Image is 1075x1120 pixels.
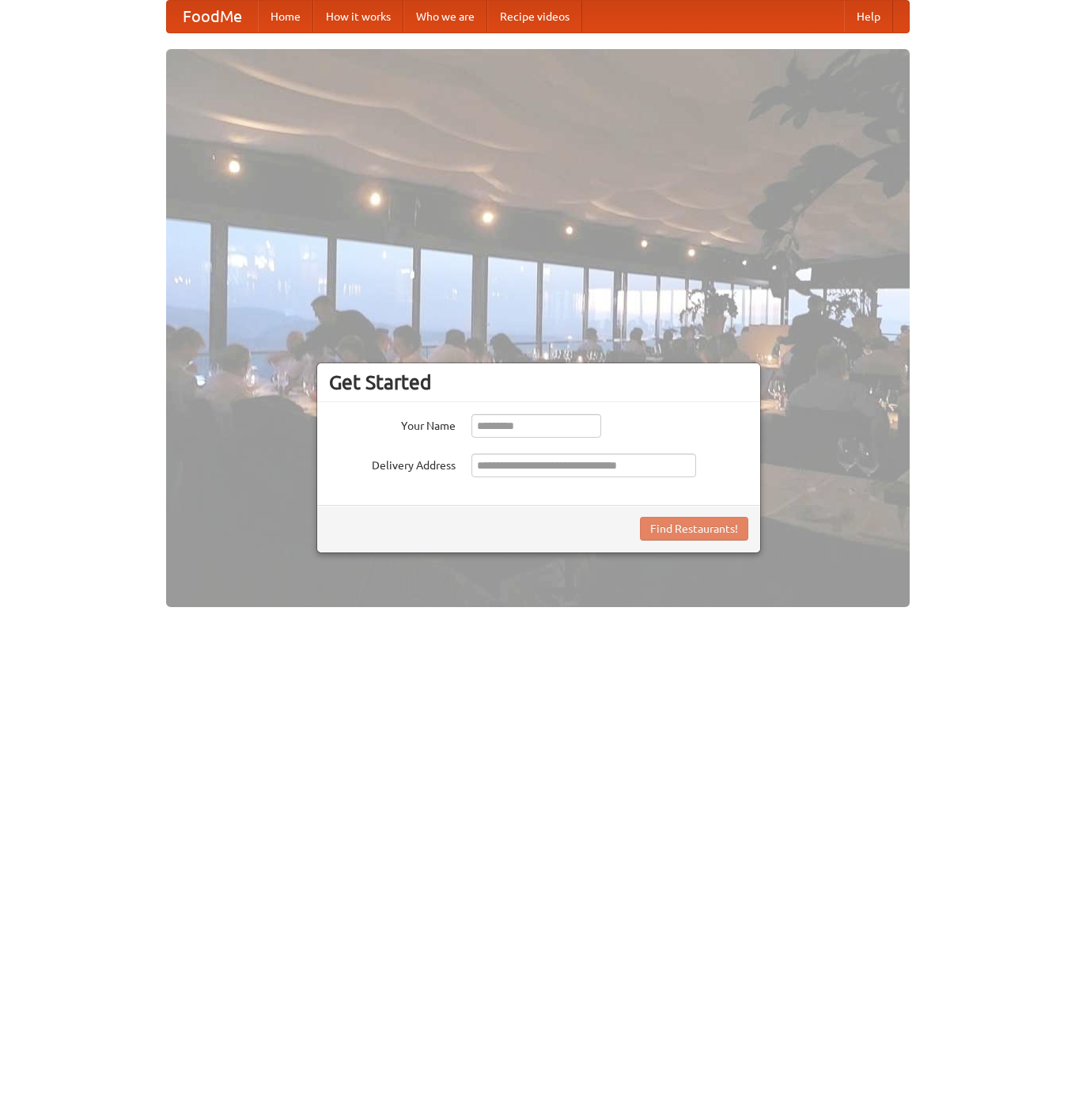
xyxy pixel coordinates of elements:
[640,517,748,541] button: Find Restaurants!
[167,1,258,32] a: FoodMe
[258,1,313,32] a: Home
[487,1,582,32] a: Recipe videos
[844,1,893,32] a: Help
[329,370,748,394] h3: Get Started
[329,414,456,434] label: Your Name
[403,1,487,32] a: Who we are
[329,454,456,473] label: Delivery Address
[313,1,403,32] a: How it works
